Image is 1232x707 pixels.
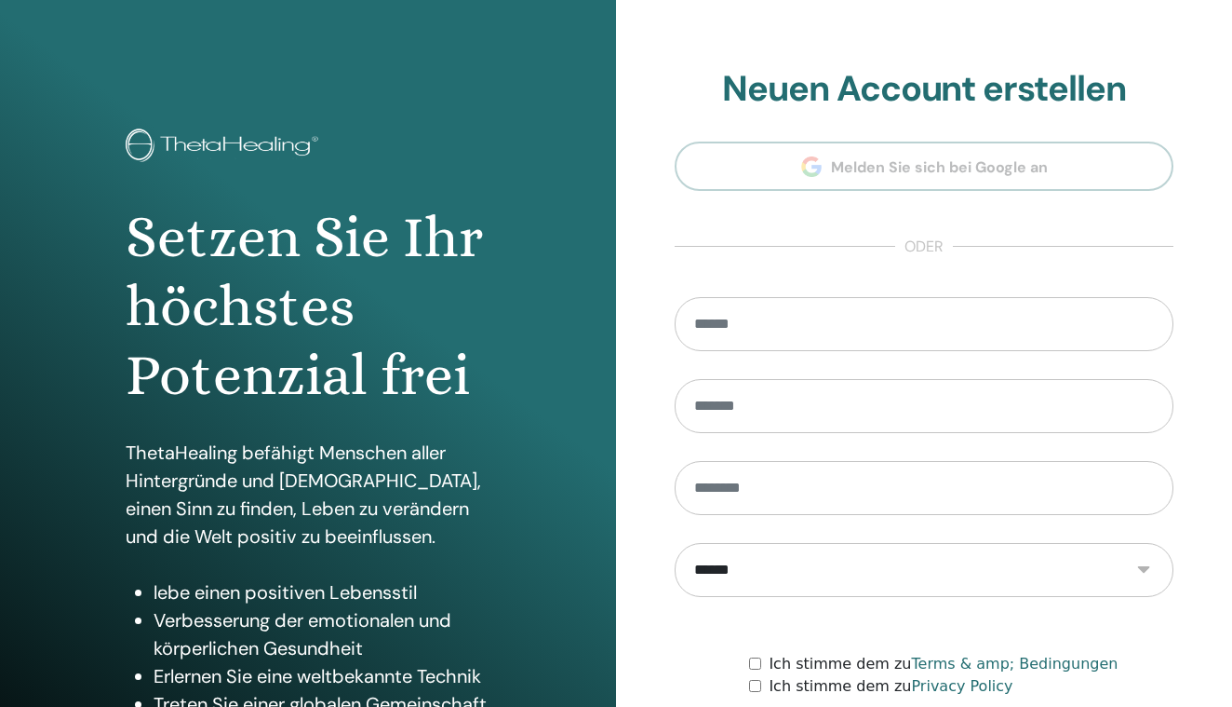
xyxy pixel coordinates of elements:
[126,203,489,411] h1: Setzen Sie Ihr höchstes Potenzial frei
[154,578,489,606] li: lebe einen positiven Lebensstil
[769,653,1118,675] label: Ich stimme dem zu
[154,606,489,662] li: Verbesserung der emotionalen und körperlichen Gesundheit
[154,662,489,690] li: Erlernen Sie eine weltbekannte Technik
[126,439,489,551] p: ThetaHealing befähigt Menschen aller Hintergründe und [DEMOGRAPHIC_DATA], einen Sinn zu finden, L...
[912,677,1013,695] a: Privacy Policy
[912,655,1118,673] a: Terms & amp; Bedingungen
[895,236,953,258] span: oder
[769,675,1012,698] label: Ich stimme dem zu
[675,68,1173,111] h2: Neuen Account erstellen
